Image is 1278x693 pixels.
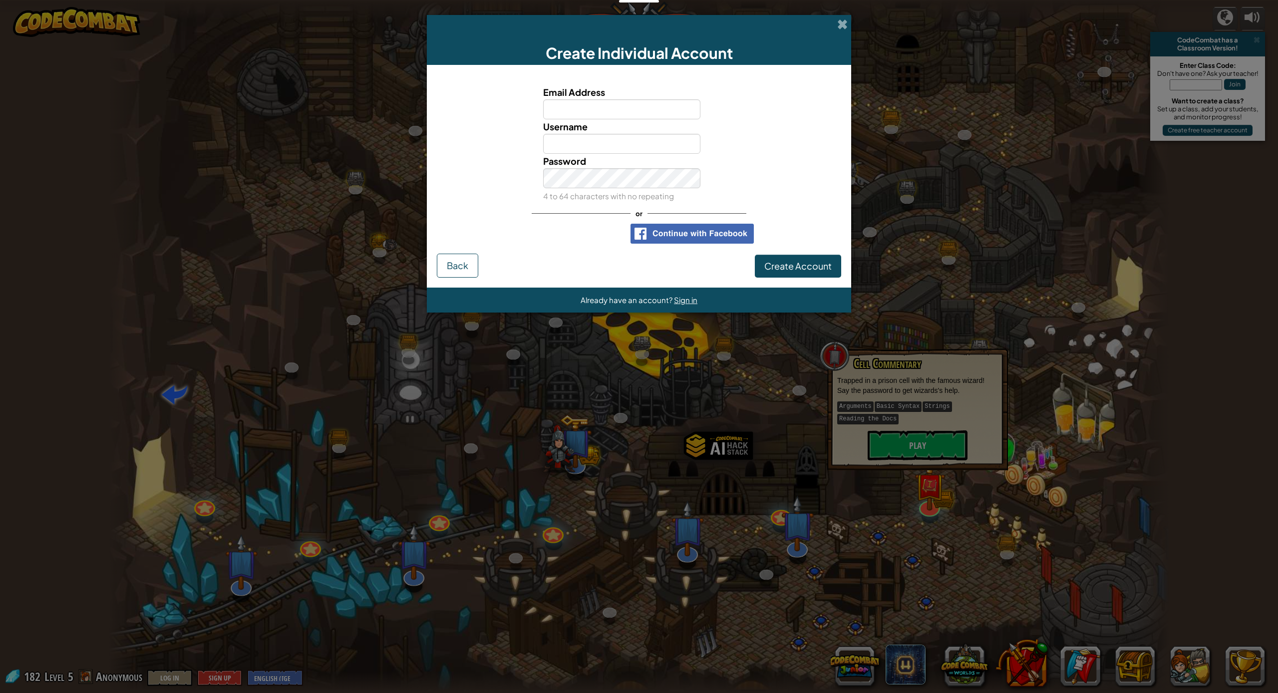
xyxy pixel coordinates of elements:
button: Back [437,254,478,278]
div: ลงชื่อเข้าใช้ด้วย Google เปิดในแท็บใหม่ [525,223,621,245]
span: Email Address [543,86,605,98]
button: Create Account [755,255,841,278]
span: or [631,206,647,221]
small: 4 to 64 characters with no repeating [543,191,674,201]
span: Create Individual Account [546,43,733,62]
span: Back [447,260,468,271]
a: Sign in [674,295,697,305]
span: Already have an account? [581,295,674,305]
iframe: ปุ่มลงชื่อเข้าใช้ด้วย Google [520,223,626,245]
span: Create Account [764,260,832,272]
img: facebook_sso_button2.png [631,224,754,244]
iframe: กล่องโต้ตอบลงชื่อเข้าใช้ด้วย Google [1073,10,1268,137]
span: Password [543,155,586,167]
span: Username [543,121,588,132]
